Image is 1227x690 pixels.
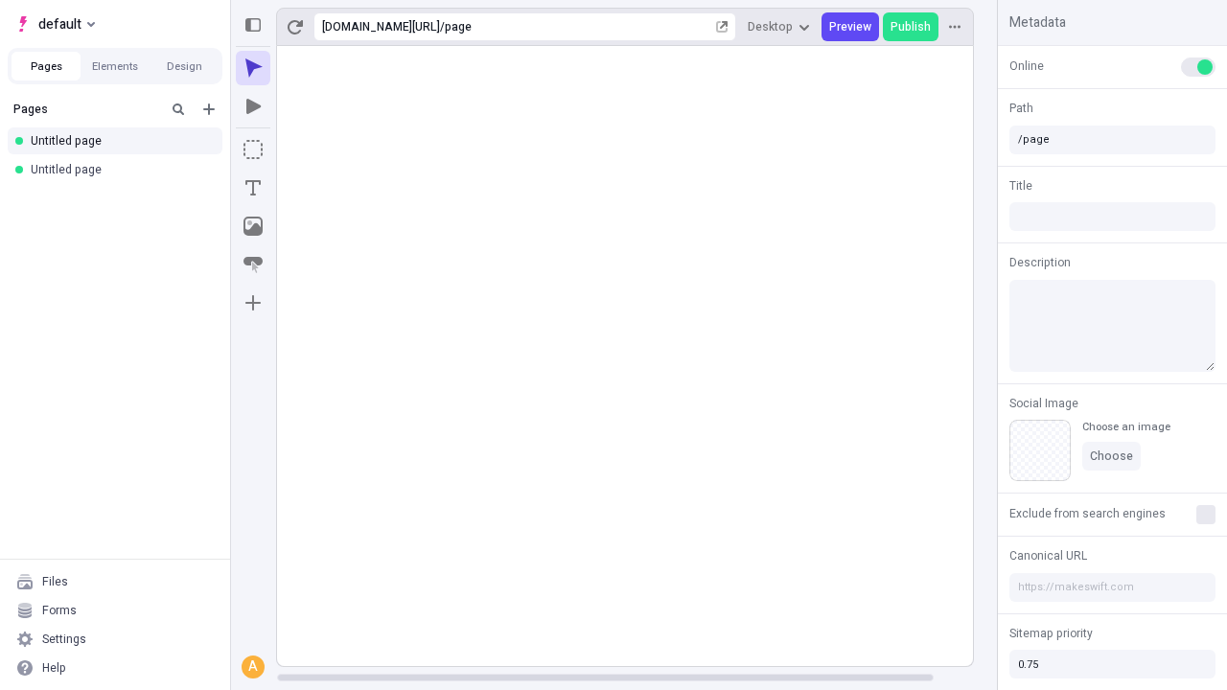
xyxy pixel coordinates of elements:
div: Settings [42,632,86,647]
div: Pages [13,102,159,117]
div: A [243,657,263,677]
div: Help [42,660,66,676]
span: Title [1009,177,1032,195]
div: Forms [42,603,77,618]
button: Publish [883,12,938,41]
button: Design [150,52,219,80]
button: Desktop [740,12,818,41]
span: default [38,12,81,35]
button: Elements [81,52,150,80]
button: Image [236,209,270,243]
span: Online [1009,57,1044,75]
span: Publish [891,19,931,34]
button: Text [236,171,270,205]
span: Choose [1090,448,1133,464]
button: Choose [1082,442,1141,471]
button: Button [236,247,270,282]
span: Sitemap priority [1009,625,1093,642]
span: Desktop [748,19,793,34]
button: Add new [197,98,220,121]
span: Social Image [1009,395,1078,412]
span: Canonical URL [1009,547,1087,564]
input: https://makeswift.com [1009,573,1215,602]
span: Path [1009,100,1033,117]
span: Preview [829,19,871,34]
div: Choose an image [1082,420,1170,434]
button: Pages [12,52,81,80]
div: Untitled page [31,162,207,177]
button: Select site [8,10,103,38]
button: Box [236,132,270,167]
span: Exclude from search engines [1009,505,1166,522]
div: [URL][DOMAIN_NAME] [322,19,440,34]
div: page [445,19,712,34]
div: Files [42,574,68,589]
div: Untitled page [31,133,207,149]
div: / [440,19,445,34]
button: Preview [822,12,879,41]
span: Description [1009,254,1071,271]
